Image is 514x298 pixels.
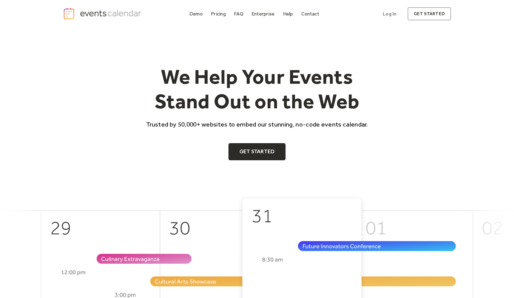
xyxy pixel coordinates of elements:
[283,12,293,15] div: Help
[232,10,246,18] a: FAQ
[63,7,143,20] a: home
[281,10,295,18] a: Help
[211,12,226,15] div: Pricing
[189,12,203,15] div: Demo
[408,7,451,20] a: get started
[141,120,373,129] p: Trusted by 50,000+ websites to embed our stunning, no-code events calendar.
[187,10,205,18] a: Demo
[209,10,228,18] a: Pricing
[252,12,275,15] div: Enterprise
[234,12,243,15] div: FAQ
[141,64,373,114] h1: We Help Your Events Stand Out on the Web
[249,10,277,18] a: Enterprise
[377,7,402,20] a: Log In
[299,10,322,18] a: Contact
[229,143,286,160] a: Get Started
[301,12,319,15] div: Contact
